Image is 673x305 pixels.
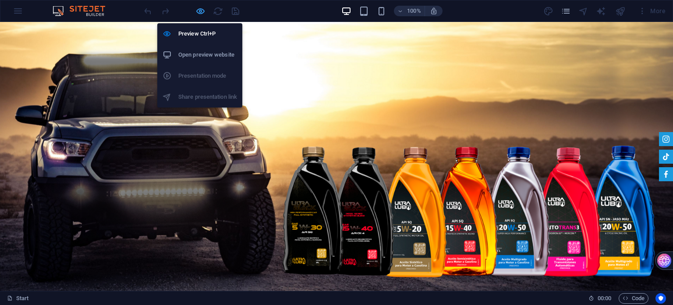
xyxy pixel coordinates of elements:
span: : [604,295,605,301]
a: Click to cancel selection. Double-click to open Pages [7,293,29,304]
span: 00 00 [598,293,611,304]
button: Usercentrics [655,293,666,304]
i: On resize automatically adjust zoom level to fit chosen device. [430,7,438,15]
img: Editor Logo [50,6,116,16]
button: 100% [394,6,425,16]
span: Code [623,293,645,304]
button: Code [619,293,648,304]
button: pages [561,6,571,16]
h6: Preview Ctrl+P [178,29,237,39]
h6: Session time [588,293,612,304]
h6: Open preview website [178,50,237,60]
h6: 100% [407,6,421,16]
